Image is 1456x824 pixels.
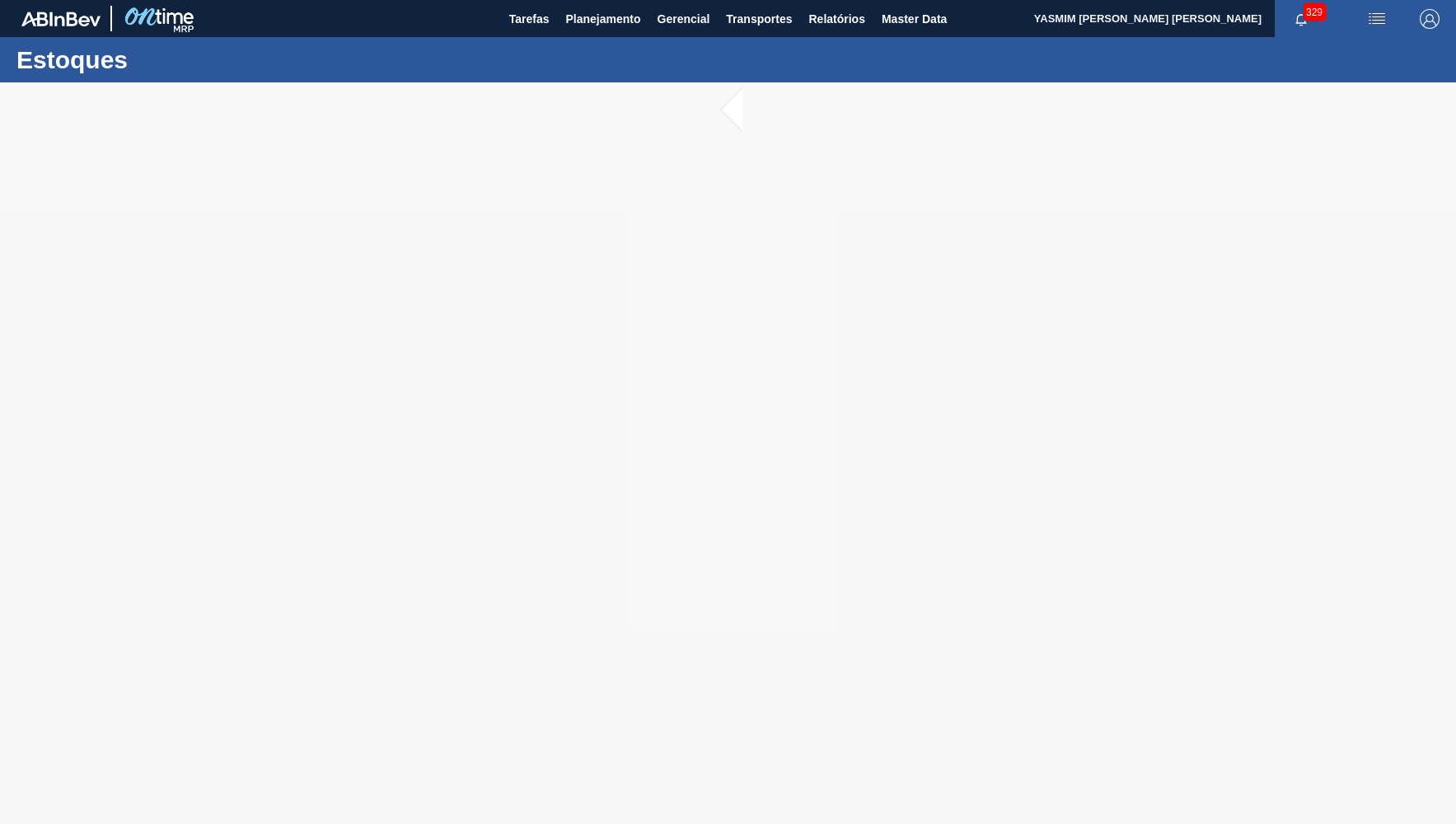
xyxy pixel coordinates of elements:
h1: Estoques [16,50,309,69]
button: Notificações [1275,7,1327,30]
span: Gerencial [658,9,710,29]
span: Relatórios [808,9,864,29]
span: Planejamento [565,9,640,29]
img: Logout [1420,9,1440,29]
span: 329 [1303,3,1326,21]
span: Transportes [726,9,792,29]
span: Master Data [882,9,947,29]
span: Tarefas [509,9,550,29]
img: userActions [1367,9,1387,29]
img: TNhmsLtSVTkK8tSr43FrP2fwEKptu5GPRR3wAAAABJRU5ErkJggg== [21,12,101,26]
